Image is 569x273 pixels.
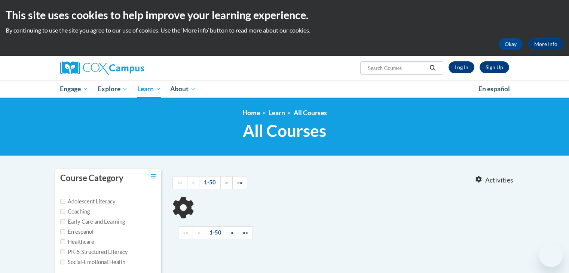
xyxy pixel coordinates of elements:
[60,248,128,256] label: PK-5 Structured Literacy
[480,61,509,73] a: Register
[93,80,132,98] a: Explore
[294,109,327,117] a: All Courses
[60,199,65,204] input: Checkbox for Options
[474,81,515,97] a: En español
[151,172,156,181] a: Toggle collapse
[60,229,65,234] input: Checkbox for Options
[478,85,510,93] span: En español
[485,176,513,184] span: Activities
[132,80,166,98] a: Learn
[539,243,563,267] iframe: Button to launch messaging window
[172,176,187,189] a: Begining
[6,26,563,34] p: By continuing to use the site you agree to our use of cookies. Use the ‘More info’ button to read...
[60,238,94,246] label: Healthcare
[60,61,202,75] a: Cox Campus
[242,109,260,117] a: Home
[6,7,563,22] h2: This site uses cookies to help improve your learning experience.
[528,38,563,50] a: More Info
[367,64,427,73] input: Search Courses
[60,85,88,93] span: Engage
[238,226,253,239] a: End
[220,176,233,189] a: Next
[177,179,183,185] span: ««
[427,64,438,73] button: Search
[60,61,144,75] img: Cox Campus
[60,209,65,214] input: Checkbox for Options
[192,179,195,185] span: «
[55,80,93,98] a: Engage
[449,61,474,73] a: Log In
[60,172,123,184] h3: Course Category
[187,176,199,189] a: Previous
[183,229,188,236] span: ««
[170,85,196,93] span: About
[231,229,233,236] span: »
[165,80,201,98] a: About
[60,239,65,244] input: Checkbox for Options
[205,226,226,239] a: 1-50
[60,219,65,224] input: Checkbox for Options
[199,176,221,189] a: 1-50
[178,226,193,239] a: Begining
[243,121,326,141] span: All Courses
[98,85,128,93] span: Explore
[243,229,248,236] span: »»
[137,85,161,93] span: Learn
[269,109,285,117] a: Learn
[499,38,523,50] button: Okay
[225,179,228,185] span: »
[60,218,125,226] label: Early Care and Learning
[49,80,520,98] div: Main menu
[60,197,116,206] label: Adolescent Literacy
[60,208,90,216] label: Coaching
[60,260,65,264] input: Checkbox for Options
[193,226,205,239] a: Previous
[232,176,247,189] a: End
[237,179,242,185] span: »»
[60,258,125,266] label: Social-Emotional Health
[60,228,94,236] label: En español
[226,226,238,239] a: Next
[60,249,65,254] input: Checkbox for Options
[198,229,200,236] span: «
